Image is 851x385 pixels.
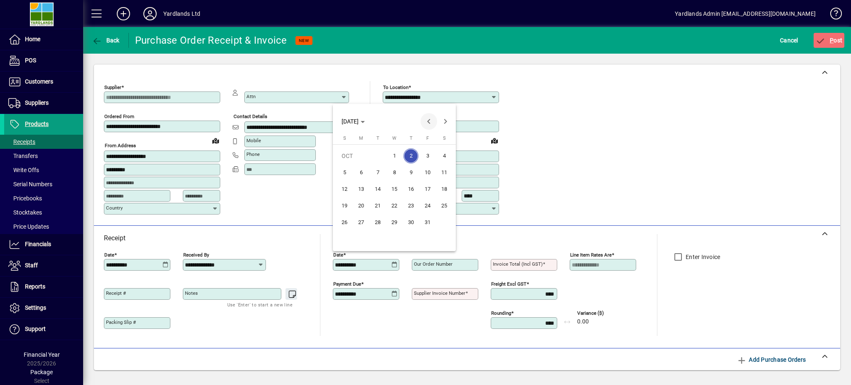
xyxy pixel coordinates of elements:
[369,164,386,181] button: Tue Oct 07 2025
[336,164,353,181] button: Sun Oct 05 2025
[387,148,402,163] span: 1
[387,165,402,180] span: 8
[370,198,385,213] span: 21
[353,181,369,197] button: Mon Oct 13 2025
[337,165,352,180] span: 5
[443,136,446,141] span: S
[403,215,418,230] span: 30
[386,197,403,214] button: Wed Oct 22 2025
[386,164,403,181] button: Wed Oct 08 2025
[359,136,363,141] span: M
[370,182,385,197] span: 14
[419,164,436,181] button: Fri Oct 10 2025
[376,136,379,141] span: T
[343,136,346,141] span: S
[403,198,418,213] span: 23
[369,197,386,214] button: Tue Oct 21 2025
[336,148,386,164] td: OCT
[392,136,396,141] span: W
[353,197,369,214] button: Mon Oct 20 2025
[337,198,352,213] span: 19
[436,197,453,214] button: Sat Oct 25 2025
[353,214,369,231] button: Mon Oct 27 2025
[437,148,452,163] span: 4
[387,198,402,213] span: 22
[336,181,353,197] button: Sun Oct 12 2025
[420,198,435,213] span: 24
[420,215,435,230] span: 31
[386,181,403,197] button: Wed Oct 15 2025
[410,136,413,141] span: T
[387,182,402,197] span: 15
[337,182,352,197] span: 12
[370,165,385,180] span: 7
[386,148,403,164] button: Wed Oct 01 2025
[370,215,385,230] span: 28
[386,214,403,231] button: Wed Oct 29 2025
[419,197,436,214] button: Fri Oct 24 2025
[419,148,436,164] button: Fri Oct 03 2025
[437,113,454,130] button: Next month
[437,182,452,197] span: 18
[403,182,418,197] span: 16
[336,214,353,231] button: Sun Oct 26 2025
[419,214,436,231] button: Fri Oct 31 2025
[403,148,419,164] button: Thu Oct 02 2025
[337,215,352,230] span: 26
[369,214,386,231] button: Tue Oct 28 2025
[403,197,419,214] button: Thu Oct 23 2025
[421,113,437,130] button: Previous month
[436,181,453,197] button: Sat Oct 18 2025
[338,114,368,129] button: Choose month and year
[420,148,435,163] span: 3
[387,215,402,230] span: 29
[419,181,436,197] button: Fri Oct 17 2025
[354,165,369,180] span: 6
[403,164,419,181] button: Thu Oct 09 2025
[342,118,359,125] span: [DATE]
[436,148,453,164] button: Sat Oct 04 2025
[403,214,419,231] button: Thu Oct 30 2025
[354,182,369,197] span: 13
[354,215,369,230] span: 27
[403,165,418,180] span: 9
[369,181,386,197] button: Tue Oct 14 2025
[420,165,435,180] span: 10
[354,198,369,213] span: 20
[403,181,419,197] button: Thu Oct 16 2025
[403,148,418,163] span: 2
[353,164,369,181] button: Mon Oct 06 2025
[437,198,452,213] span: 25
[437,165,452,180] span: 11
[426,136,429,141] span: F
[336,197,353,214] button: Sun Oct 19 2025
[420,182,435,197] span: 17
[436,164,453,181] button: Sat Oct 11 2025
